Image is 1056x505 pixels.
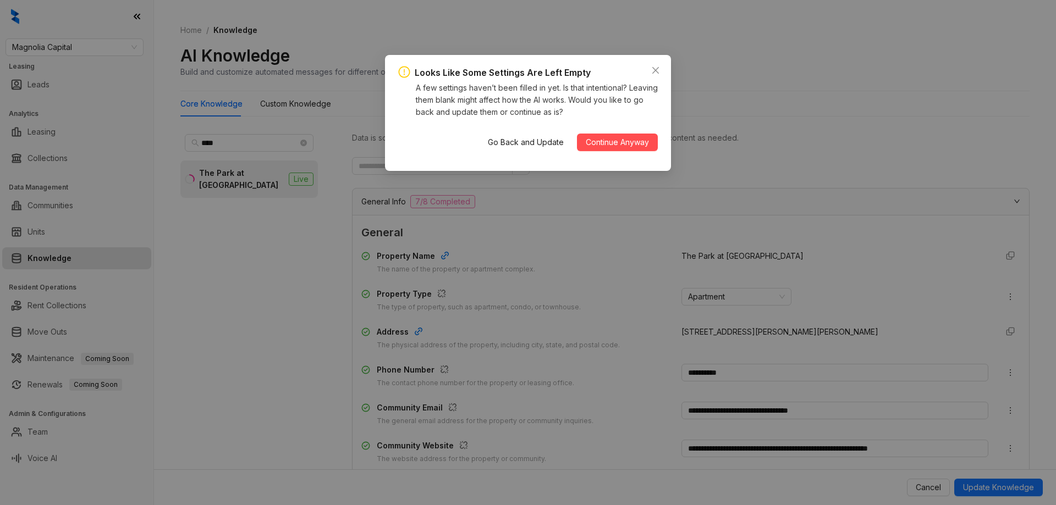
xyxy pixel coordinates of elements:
span: Go Back and Update [488,136,564,148]
span: close [651,66,660,75]
button: Go Back and Update [479,134,573,151]
div: A few settings haven’t been filled in yet. Is that intentional? Leaving them blank might affect h... [416,82,658,118]
button: Close [647,62,664,79]
div: Looks Like Some Settings Are Left Empty [415,66,591,80]
span: Continue Anyway [586,136,649,148]
button: Continue Anyway [577,134,658,151]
